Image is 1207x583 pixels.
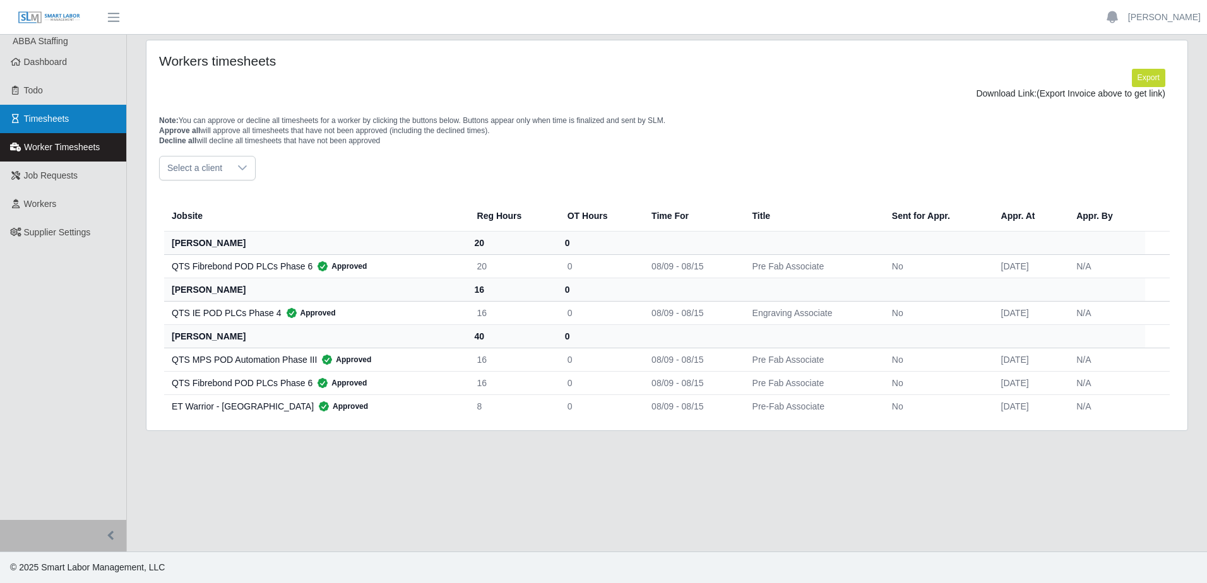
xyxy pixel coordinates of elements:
[742,301,882,324] td: Engraving Associate
[641,371,742,394] td: 08/09 - 08/15
[172,400,457,413] div: ET Warrior - [GEOGRAPHIC_DATA]
[742,201,882,232] th: Title
[159,126,200,135] span: Approve all
[742,254,882,278] td: Pre Fab Associate
[159,115,1175,146] p: You can approve or decline all timesheets for a worker by clicking the buttons below. Buttons app...
[882,348,991,371] td: No
[991,301,1067,324] td: [DATE]
[991,348,1067,371] td: [DATE]
[159,53,571,69] h4: Workers timesheets
[557,371,641,394] td: 0
[991,394,1067,418] td: [DATE]
[1066,201,1145,232] th: Appr. By
[164,278,467,301] th: [PERSON_NAME]
[1066,348,1145,371] td: N/A
[317,353,371,366] span: Approved
[882,201,991,232] th: Sent for Appr.
[641,254,742,278] td: 08/09 - 08/15
[1066,254,1145,278] td: N/A
[24,199,57,209] span: Workers
[160,156,230,180] span: Select a client
[10,562,165,572] span: © 2025 Smart Labor Management, LLC
[164,324,467,348] th: [PERSON_NAME]
[24,227,91,237] span: Supplier Settings
[467,348,557,371] td: 16
[1132,69,1165,86] button: Export
[282,307,336,319] span: Approved
[169,87,1165,100] div: Download Link:
[172,377,457,389] div: QTS Fibrebond POD PLCs Phase 6
[991,254,1067,278] td: [DATE]
[991,201,1067,232] th: Appr. At
[467,231,557,254] th: 20
[467,254,557,278] td: 20
[1066,394,1145,418] td: N/A
[24,170,78,180] span: Job Requests
[641,394,742,418] td: 08/09 - 08/15
[882,254,991,278] td: No
[467,324,557,348] th: 40
[172,353,457,366] div: QTS MPS POD Automation Phase III
[557,201,641,232] th: OT Hours
[742,348,882,371] td: Pre Fab Associate
[467,278,557,301] th: 16
[1037,88,1165,98] span: (Export Invoice above to get link)
[24,85,43,95] span: Todo
[1128,11,1201,24] a: [PERSON_NAME]
[467,201,557,232] th: Reg Hours
[882,371,991,394] td: No
[557,324,641,348] th: 0
[557,348,641,371] td: 0
[882,301,991,324] td: No
[24,114,69,124] span: Timesheets
[164,201,467,232] th: Jobsite
[164,231,467,254] th: [PERSON_NAME]
[1066,371,1145,394] td: N/A
[159,136,196,145] span: Decline all
[312,377,367,389] span: Approved
[13,36,68,46] span: ABBA Staffing
[24,142,100,152] span: Worker Timesheets
[467,394,557,418] td: 8
[557,231,641,254] th: 0
[312,260,367,273] span: Approved
[557,278,641,301] th: 0
[557,394,641,418] td: 0
[172,307,457,319] div: QTS IE POD PLCs Phase 4
[641,301,742,324] td: 08/09 - 08/15
[641,201,742,232] th: Time For
[467,371,557,394] td: 16
[991,371,1067,394] td: [DATE]
[882,394,991,418] td: No
[172,260,457,273] div: QTS Fibrebond POD PLCs Phase 6
[641,348,742,371] td: 08/09 - 08/15
[742,371,882,394] td: Pre Fab Associate
[467,301,557,324] td: 16
[159,116,179,125] span: Note:
[557,254,641,278] td: 0
[314,400,368,413] span: Approved
[18,11,81,25] img: SLM Logo
[24,57,68,67] span: Dashboard
[1066,301,1145,324] td: N/A
[557,301,641,324] td: 0
[742,394,882,418] td: Pre-Fab Associate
